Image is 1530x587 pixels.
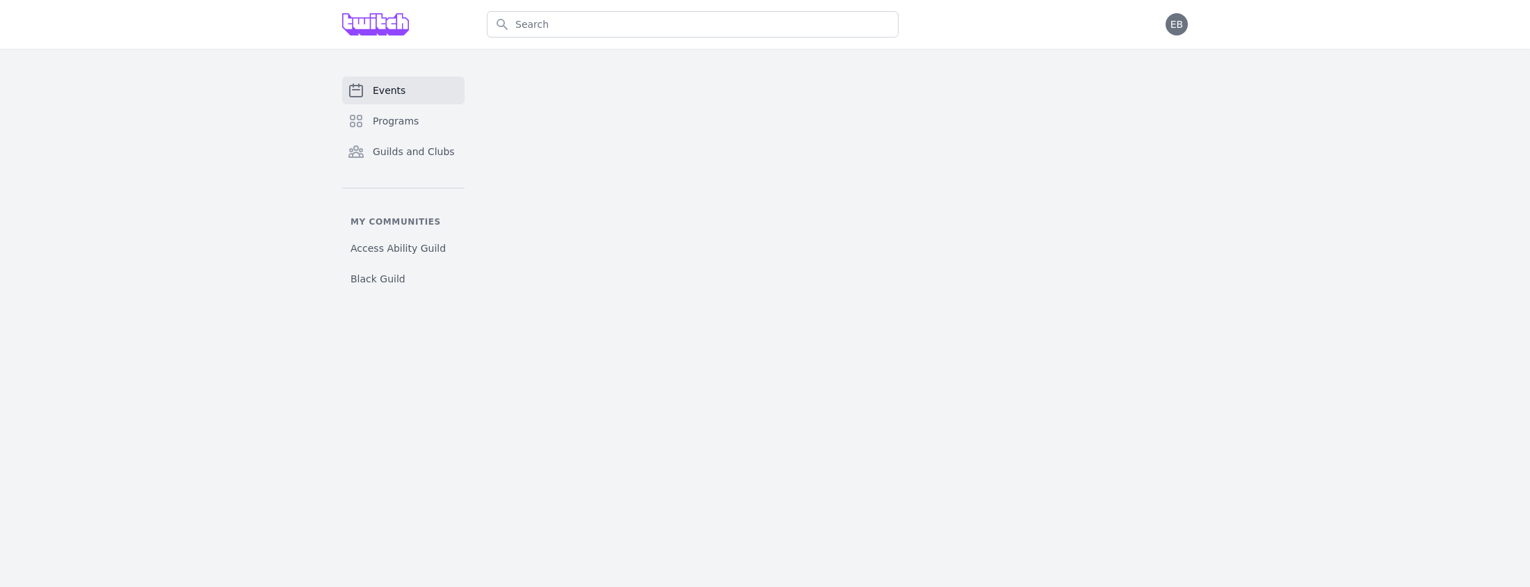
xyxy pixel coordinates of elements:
[342,266,465,291] a: Black Guild
[342,138,465,166] a: Guilds and Clubs
[351,272,405,286] span: Black Guild
[342,107,465,135] a: Programs
[351,241,446,255] span: Access Ability Guild
[342,216,465,227] p: My communities
[1170,19,1183,29] span: EB
[342,236,465,261] a: Access Ability Guild
[342,13,409,35] img: Grove
[1166,13,1188,35] button: EB
[342,77,465,104] a: Events
[487,11,899,38] input: Search
[373,145,455,159] span: Guilds and Clubs
[373,83,405,97] span: Events
[342,77,465,291] nav: Sidebar
[373,114,419,128] span: Programs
